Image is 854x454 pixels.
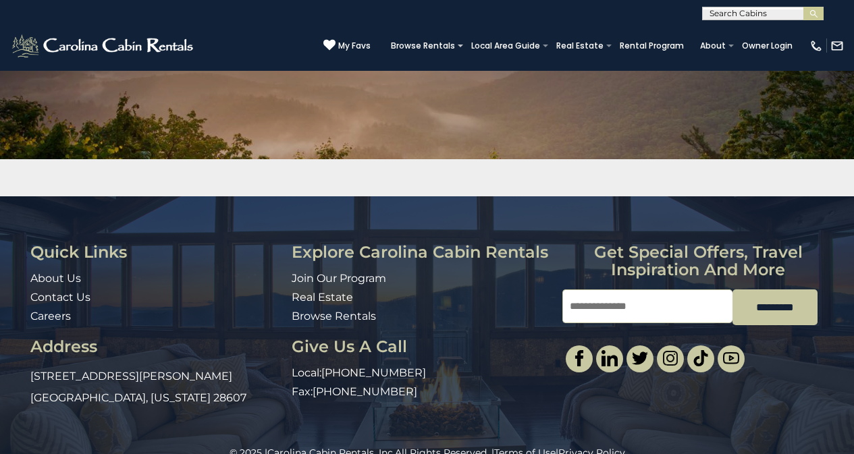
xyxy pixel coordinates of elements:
img: tiktok.svg [693,350,709,366]
h3: Explore Carolina Cabin Rentals [292,244,553,261]
a: Owner Login [735,36,799,55]
a: Real Estate [550,36,610,55]
h3: Address [30,338,282,356]
img: twitter-single.svg [632,350,648,366]
a: Rental Program [613,36,691,55]
a: Contact Us [30,291,90,304]
a: Local Area Guide [464,36,547,55]
p: [STREET_ADDRESS][PERSON_NAME] [GEOGRAPHIC_DATA], [US_STATE] 28607 [30,366,282,409]
a: Real Estate [292,291,353,304]
img: youtube-light.svg [723,350,739,366]
img: linkedin-single.svg [602,350,618,366]
a: [PHONE_NUMBER] [313,385,417,398]
img: phone-regular-white.png [809,39,823,53]
a: Careers [30,310,71,322]
img: instagram-single.svg [662,350,678,366]
img: facebook-single.svg [571,350,587,366]
h3: Give Us A Call [292,338,553,356]
h3: Get special offers, travel inspiration and more [562,244,834,279]
a: My Favs [323,39,371,53]
a: About Us [30,272,81,285]
span: My Favs [338,40,371,52]
img: mail-regular-white.png [830,39,844,53]
p: Fax: [292,385,553,400]
a: About [693,36,732,55]
a: Join Our Program [292,272,386,285]
a: Browse Rentals [384,36,462,55]
p: Local: [292,366,553,381]
a: [PHONE_NUMBER] [321,366,426,379]
img: White-1-2.png [10,32,197,59]
h3: Quick Links [30,244,282,261]
a: Browse Rentals [292,310,376,322]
